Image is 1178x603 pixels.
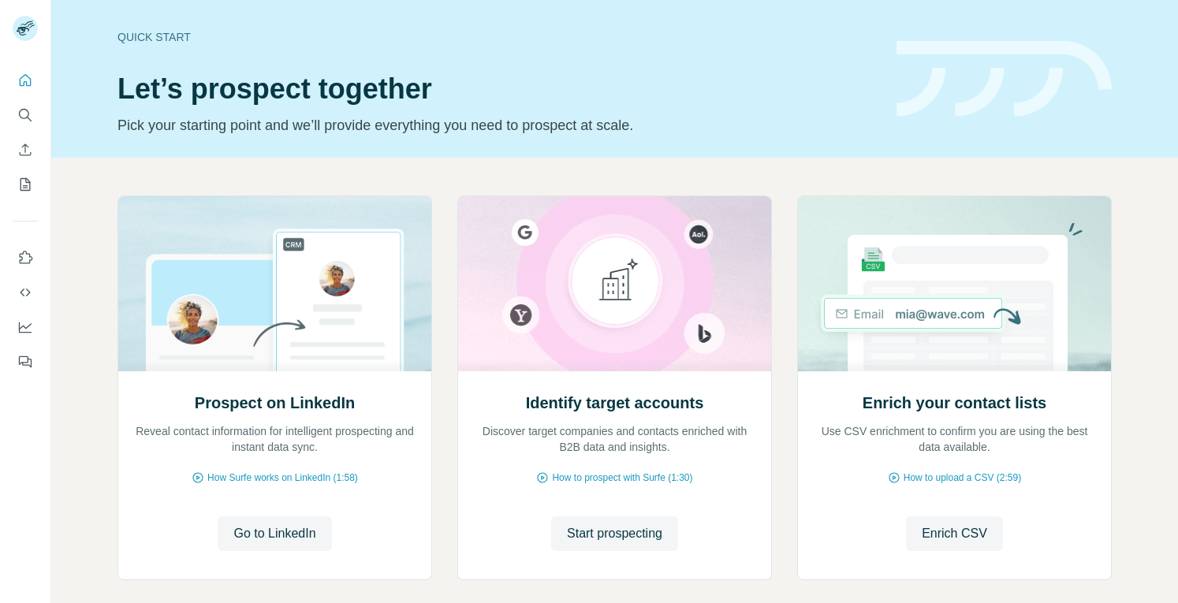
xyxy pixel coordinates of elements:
[13,313,38,341] button: Dashboard
[13,101,38,129] button: Search
[551,516,678,551] button: Start prospecting
[13,66,38,95] button: Quick start
[233,524,315,543] span: Go to LinkedIn
[117,196,432,371] img: Prospect on LinkedIn
[13,170,38,199] button: My lists
[13,244,38,272] button: Use Surfe on LinkedIn
[195,392,355,414] h2: Prospect on LinkedIn
[552,471,692,485] span: How to prospect with Surfe (1:30)
[218,516,331,551] button: Go to LinkedIn
[13,348,38,376] button: Feedback
[897,41,1112,117] img: banner
[117,114,878,136] p: Pick your starting point and we’ll provide everything you need to prospect at scale.
[797,196,1112,371] img: Enrich your contact lists
[526,392,704,414] h2: Identify target accounts
[13,136,38,164] button: Enrich CSV
[922,524,987,543] span: Enrich CSV
[117,73,878,105] h1: Let’s prospect together
[906,516,1003,551] button: Enrich CSV
[117,29,878,45] div: Quick start
[457,196,772,371] img: Identify target accounts
[13,278,38,307] button: Use Surfe API
[567,524,662,543] span: Start prospecting
[814,423,1095,455] p: Use CSV enrichment to confirm you are using the best data available.
[904,471,1021,485] span: How to upload a CSV (2:59)
[474,423,755,455] p: Discover target companies and contacts enriched with B2B data and insights.
[207,471,358,485] span: How Surfe works on LinkedIn (1:58)
[134,423,416,455] p: Reveal contact information for intelligent prospecting and instant data sync.
[863,392,1046,414] h2: Enrich your contact lists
